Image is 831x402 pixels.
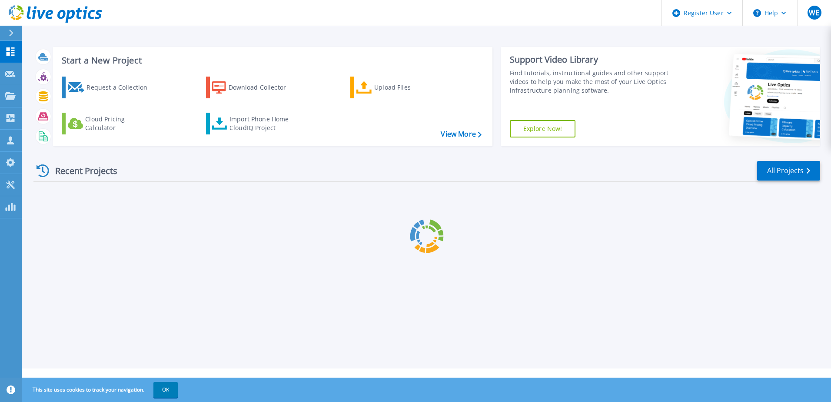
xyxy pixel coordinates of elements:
a: Cloud Pricing Calculator [62,113,159,134]
div: Support Video Library [510,54,672,65]
div: Find tutorials, instructional guides and other support videos to help you make the most of your L... [510,69,672,95]
div: Upload Files [374,79,444,96]
span: WE [809,9,819,16]
a: Download Collector [206,77,303,98]
a: All Projects [757,161,820,181]
div: Recent Projects [33,160,129,181]
div: Download Collector [229,79,298,96]
a: View More [441,130,481,138]
div: Request a Collection [86,79,156,96]
h3: Start a New Project [62,56,481,65]
a: Request a Collection [62,77,159,98]
span: This site uses cookies to track your navigation. [24,382,178,398]
a: Explore Now! [510,120,576,137]
a: Upload Files [350,77,447,98]
button: OK [153,382,178,398]
div: Cloud Pricing Calculator [85,115,155,132]
div: Import Phone Home CloudIQ Project [229,115,297,132]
